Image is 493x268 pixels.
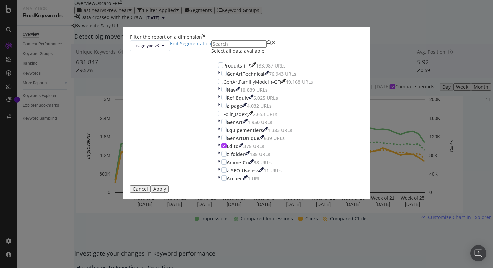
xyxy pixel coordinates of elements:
div: Filter the report on a dimension [130,34,202,40]
div: GenArtUnique [227,135,259,142]
div: modal [123,27,370,199]
button: Cancel [130,185,151,193]
div: 11 URLs [264,167,282,174]
span: pagetype-v3 [136,43,159,48]
div: 375 URLs [243,143,264,150]
input: Search [211,40,267,48]
div: 2,653 URLs [253,111,277,118]
div: Edito [227,143,239,150]
div: GenArtFamillyModel_(-GF) [223,79,281,85]
button: Apply [151,185,169,193]
div: z_folder [227,151,245,158]
div: Apply [153,186,166,192]
div: GenArtTechnical [227,71,264,77]
div: 1,950 URLs [248,119,272,126]
div: 5,025 URLs [253,95,278,101]
div: Ref_Equiv [227,95,249,101]
div: Select all data available [211,48,320,54]
div: GenArt [227,119,243,126]
div: 38 URLs [254,159,272,166]
div: Foilr_(sdex) [223,111,248,118]
div: 133,987 URLs [256,62,286,69]
div: Equipementiers [227,127,263,134]
div: 185 URLs [250,151,270,158]
div: 1 URL [248,175,261,182]
div: z_page [227,103,242,109]
div: 639 URLs [264,135,285,142]
div: z_SEO-Useless [227,167,259,174]
div: Nav [227,87,235,93]
a: Edit Segmentation [170,40,211,51]
div: Open Intercom Messenger [470,245,486,261]
div: Produits_(-P) [223,62,251,69]
div: 10,839 URLs [240,87,268,93]
div: Anime-Co [227,159,249,166]
div: 49,168 URLs [286,79,313,85]
div: Accueil [227,175,243,182]
div: Cancel [133,186,148,192]
div: 76,943 URLs [269,71,296,77]
div: 1,383 URLs [268,127,292,134]
div: times [202,34,206,40]
div: 4,032 URLs [247,103,272,109]
button: pagetype-v3 [130,40,170,51]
